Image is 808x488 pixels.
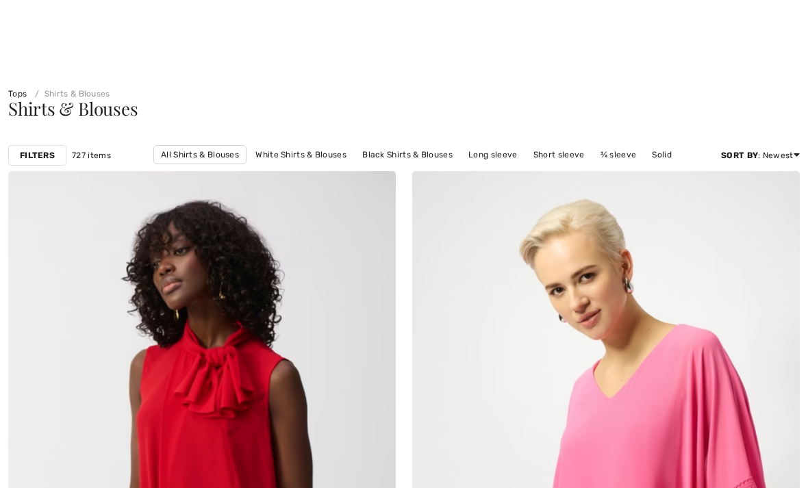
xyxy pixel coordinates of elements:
a: Solid [645,146,679,164]
a: All Shirts & Blouses [153,145,247,164]
a: Long sleeve [462,146,524,164]
strong: Sort By [721,151,758,160]
a: ¾ sleeve [594,146,643,164]
a: [PERSON_NAME] Shirts & Blouses [278,164,428,182]
a: Shirts & Blouses [29,89,110,99]
strong: Filters [20,149,55,162]
a: Black Shirts & Blouses [355,146,459,164]
div: : Newest [721,149,800,162]
a: Tops [8,89,27,99]
a: White Shirts & Blouses [249,146,353,164]
span: 727 items [72,149,111,162]
a: Short sleeve [527,146,592,164]
a: [PERSON_NAME] & Blouses [430,164,554,182]
span: Shirts & Blouses [8,97,138,120]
